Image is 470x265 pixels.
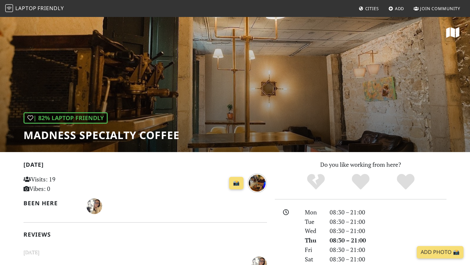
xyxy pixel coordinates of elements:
img: over 1 year ago [247,173,267,193]
span: Laptop [15,5,37,12]
span: Tanya Diachenko [86,202,102,210]
div: Mon [301,208,326,217]
div: 08:30 – 21:00 [326,226,450,236]
h1: Madness Specialty Coffee [23,129,180,141]
a: 📸 [229,177,243,189]
a: Add Photo 📸 [417,246,463,258]
a: Join Community [411,3,463,14]
a: LaptopFriendly LaptopFriendly [5,3,64,14]
div: Sat [301,255,326,264]
span: Cities [365,6,379,11]
small: [DATE] [20,248,271,257]
div: 08:30 – 21:00 [326,255,450,264]
div: 08:30 – 21:00 [326,208,450,217]
p: Do you like working from here? [275,160,446,169]
a: Add [386,3,407,14]
img: 5254-tanya.jpg [86,198,102,214]
p: Visits: 19 Vibes: 0 [23,175,100,194]
div: 08:30 – 21:00 [326,236,450,245]
div: 08:30 – 21:00 [326,245,450,255]
span: Friendly [38,5,64,12]
div: No [293,173,338,191]
h2: Reviews [23,231,267,238]
div: Yes [338,173,383,191]
div: Thu [301,236,326,245]
a: Cities [356,3,382,14]
span: Join Community [420,6,460,11]
div: Fri [301,245,326,255]
h2: [DATE] [23,161,267,171]
h2: Been here [23,200,79,207]
div: Tue [301,217,326,226]
span: Add [395,6,404,11]
img: LaptopFriendly [5,4,13,12]
div: Definitely! [383,173,428,191]
div: | 82% Laptop Friendly [23,112,108,124]
div: 08:30 – 21:00 [326,217,450,226]
div: Wed [301,226,326,236]
a: over 1 year ago [247,178,267,186]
